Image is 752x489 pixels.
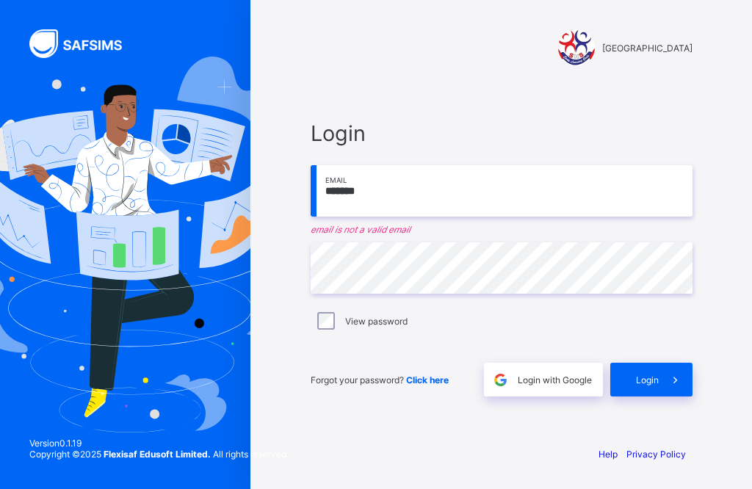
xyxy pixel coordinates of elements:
[311,224,693,235] em: email is not a valid email
[311,120,693,146] span: Login
[626,449,686,460] a: Privacy Policy
[29,438,289,449] span: Version 0.1.19
[311,374,449,385] span: Forgot your password?
[29,29,140,58] img: SAFSIMS Logo
[29,449,289,460] span: Copyright © 2025 All rights reserved.
[602,43,693,54] span: [GEOGRAPHIC_DATA]
[518,374,592,385] span: Login with Google
[599,449,618,460] a: Help
[406,374,449,385] a: Click here
[492,372,509,388] img: google.396cfc9801f0270233282035f929180a.svg
[345,316,408,327] label: View password
[636,374,659,385] span: Login
[104,449,211,460] strong: Flexisaf Edusoft Limited.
